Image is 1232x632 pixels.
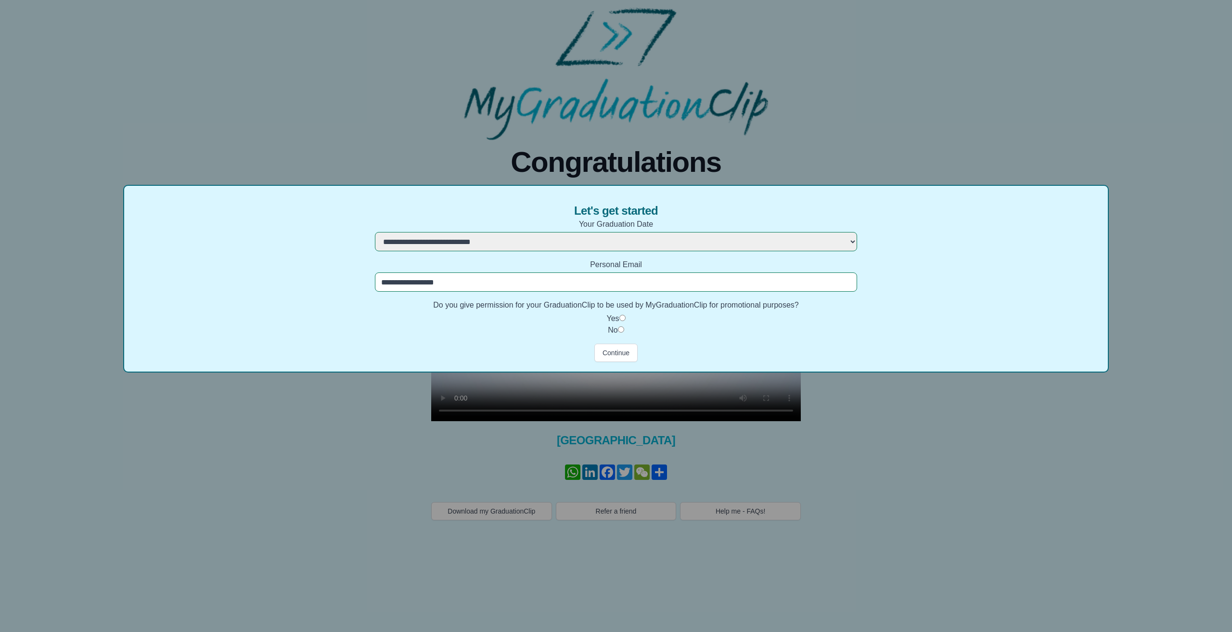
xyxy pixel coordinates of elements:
label: Your Graduation Date [375,219,857,230]
label: Do you give permission for your GraduationClip to be used by MyGraduationClip for promotional pur... [375,299,857,311]
button: Continue [594,344,638,362]
span: Let's get started [574,203,658,219]
label: Yes [606,314,619,322]
label: Personal Email [375,259,857,271]
label: No [608,326,617,334]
